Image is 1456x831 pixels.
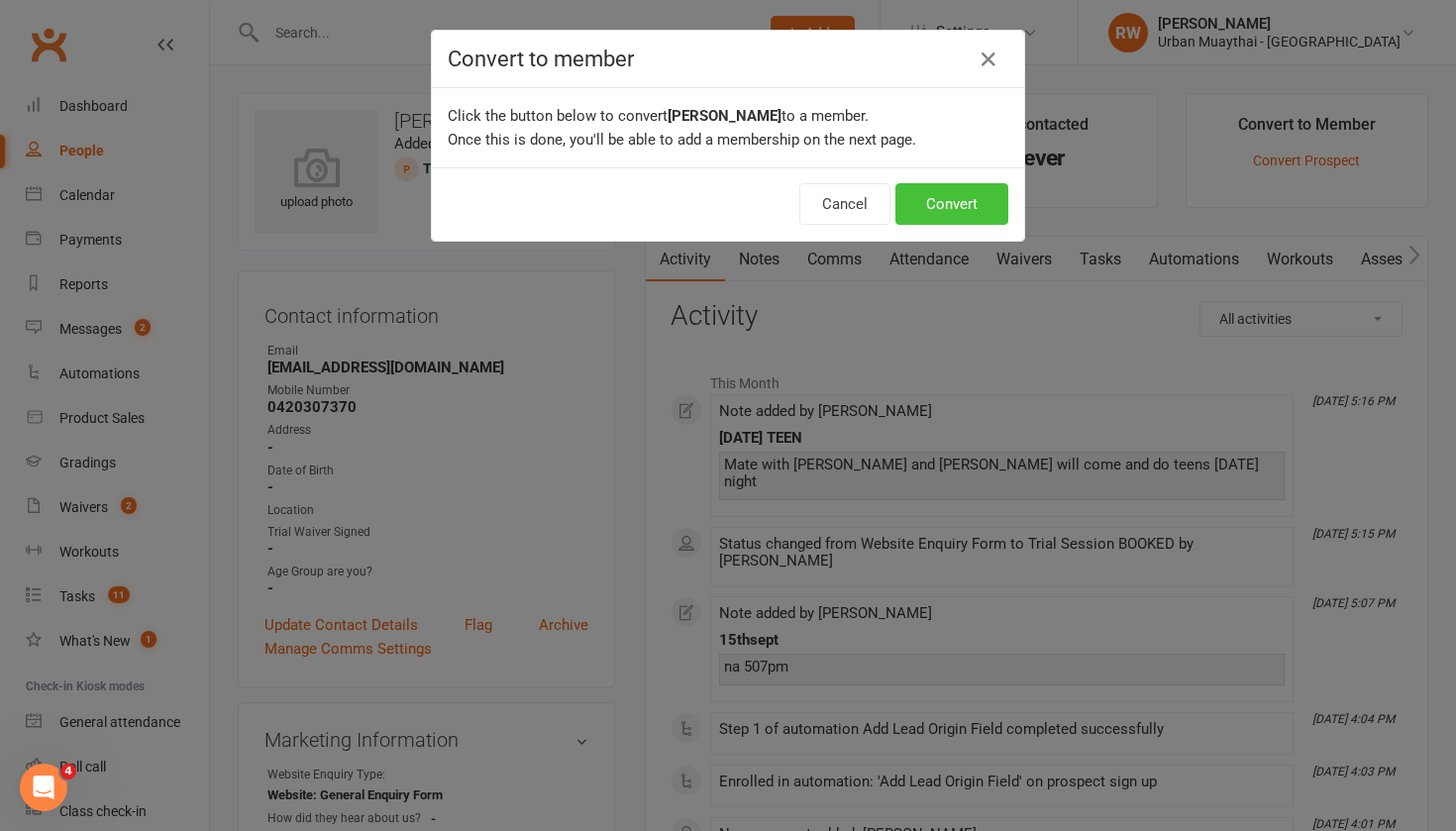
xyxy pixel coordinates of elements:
button: Convert [895,183,1008,225]
button: Close [973,44,1004,75]
iframe: Intercom live chat [20,764,67,811]
div: Click the button below to convert to a member. Once this is done, you'll be able to add a members... [432,88,1024,167]
span: 4 [60,764,76,779]
h4: Convert to member [448,47,1008,71]
button: Cancel [799,183,890,225]
b: [PERSON_NAME] [668,107,781,125]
